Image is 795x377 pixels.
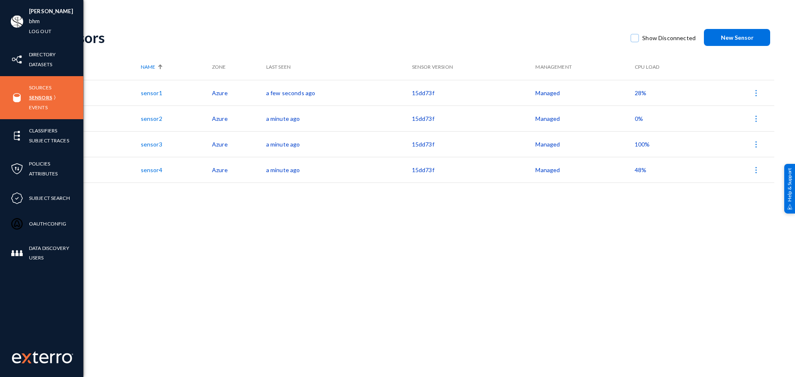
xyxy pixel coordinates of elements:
th: Sensor Version [412,54,536,80]
li: [PERSON_NAME] [29,7,73,17]
img: icon-elements.svg [11,130,23,142]
a: Data Discovery Users [29,243,83,262]
td: 15dd73f [412,157,536,182]
img: icon-more.svg [752,89,760,97]
a: Events [29,103,48,112]
img: icon-more.svg [752,166,760,174]
td: Managed [535,157,635,182]
a: sensor1 [141,89,162,96]
img: icon-more.svg [752,140,760,149]
th: Last Seen [266,54,412,80]
td: Managed [535,80,635,106]
div: Name [141,63,208,71]
a: sensor3 [141,141,162,148]
img: icon-compliance.svg [11,192,23,204]
img: icon-members.svg [11,247,23,259]
td: a minute ago [266,131,412,157]
td: Azure [212,157,266,182]
span: 48% [635,166,646,173]
td: 15dd73f [412,106,536,131]
a: Directory [29,50,55,59]
a: Subject Search [29,193,70,203]
td: Azure [212,131,266,157]
img: exterro-logo.svg [22,353,31,363]
td: Azure [212,106,266,131]
td: a minute ago [266,157,412,182]
span: 28% [635,89,646,96]
img: ACg8ocIa8OWj5FIzaB8MU-JIbNDt0RWcUDl_eQ0ZyYxN7rWYZ1uJfn9p=s96-c [11,15,23,28]
a: Sensors [29,93,52,102]
a: bhm [29,17,40,26]
img: help_support.svg [787,204,793,209]
td: Azure [212,80,266,106]
button: New Sensor [704,29,770,46]
span: New Sensor [721,34,754,41]
td: Managed [535,131,635,157]
img: icon-inventory.svg [11,53,23,66]
a: sensor4 [141,166,162,173]
img: icon-more.svg [752,115,760,123]
td: a minute ago [266,106,412,131]
a: Classifiers [29,126,57,135]
td: 15dd73f [412,80,536,106]
th: CPU Load [635,54,702,80]
img: icon-sources.svg [11,91,23,104]
a: Attributes [29,169,58,178]
span: Name [141,63,155,71]
div: Help & Support [784,163,795,213]
img: exterro-work-mark.svg [12,351,73,363]
a: Datasets [29,60,52,69]
a: Subject Traces [29,136,69,145]
th: Management [535,54,635,80]
img: icon-oauth.svg [11,218,23,230]
th: Status [55,54,141,80]
span: 100% [635,141,650,148]
a: Log out [29,26,51,36]
td: Managed [535,106,635,131]
a: Policies [29,159,50,168]
a: sensor2 [141,115,162,122]
a: OAuthConfig [29,219,66,228]
span: Show Disconnected [642,32,696,44]
td: 15dd73f [412,131,536,157]
div: Sensors [55,29,622,46]
img: icon-policies.svg [11,163,23,175]
th: Zone [212,54,266,80]
span: 0% [635,115,643,122]
a: Sources [29,83,51,92]
td: a few seconds ago [266,80,412,106]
